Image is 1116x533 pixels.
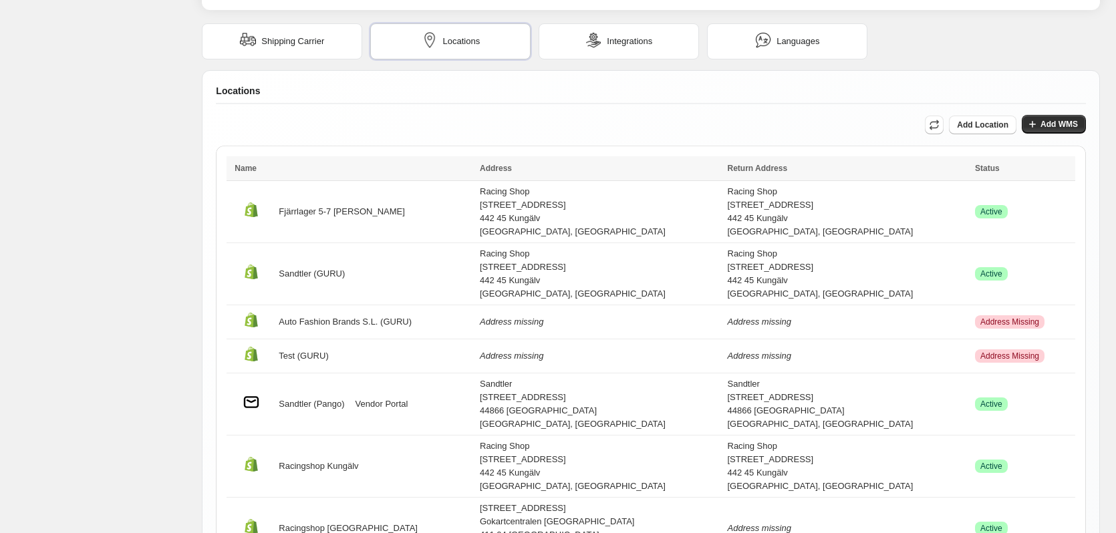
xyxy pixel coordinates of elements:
[235,391,472,417] div: Sandtler (Pango)
[480,439,720,493] div: Racing Shop [STREET_ADDRESS] 442 45 Kungälv [GEOGRAPHIC_DATA], [GEOGRAPHIC_DATA]
[980,317,1039,327] span: Address Missing
[728,185,968,238] div: Racing Shop [STREET_ADDRESS] 442 45 Kungälv [GEOGRAPHIC_DATA], [GEOGRAPHIC_DATA]
[980,461,1002,472] span: Active
[480,317,543,327] i: Address missing
[980,399,1002,409] span: Active
[728,247,968,301] div: Racing Shop [STREET_ADDRESS] 442 45 Kungälv [GEOGRAPHIC_DATA], [GEOGRAPHIC_DATA]
[480,377,720,431] div: Sandtler [STREET_ADDRESS] 44866 [GEOGRAPHIC_DATA] [GEOGRAPHIC_DATA], [GEOGRAPHIC_DATA]
[235,309,472,335] div: Auto Fashion Brands S.L. (GURU)
[241,199,262,220] img: Managed location
[980,206,1002,217] span: Active
[607,35,652,48] span: Integrations
[1022,115,1086,134] button: Add WMS
[728,317,791,327] i: Address missing
[241,343,262,365] img: Managed location
[235,164,257,173] span: Name
[480,247,720,301] div: Racing Shop [STREET_ADDRESS] 442 45 Kungälv [GEOGRAPHIC_DATA], [GEOGRAPHIC_DATA]
[241,454,262,475] img: Managed location
[480,351,543,361] i: Address missing
[975,164,1000,173] span: Status
[728,351,791,361] i: Address missing
[1040,119,1078,130] span: Add WMS
[241,261,262,283] img: Managed location
[980,351,1039,361] span: Address Missing
[443,35,480,48] span: Locations
[728,377,968,431] div: Sandtler [STREET_ADDRESS] 44866 [GEOGRAPHIC_DATA] [GEOGRAPHIC_DATA], [GEOGRAPHIC_DATA]
[728,439,968,493] div: Racing Shop [STREET_ADDRESS] 442 45 Kungälv [GEOGRAPHIC_DATA], [GEOGRAPHIC_DATA]
[235,343,472,369] div: Test (GURU)
[980,269,1002,279] span: Active
[235,199,472,224] div: Fjärrlager 5-7 [PERSON_NAME]
[235,261,472,287] div: Sandtler (GURU)
[241,309,262,331] img: Managed location
[480,185,720,238] div: Racing Shop [STREET_ADDRESS] 442 45 Kungälv [GEOGRAPHIC_DATA], [GEOGRAPHIC_DATA]
[235,454,472,479] div: Racingshop Kungälv
[728,523,791,533] i: Address missing
[480,164,512,173] span: Address
[728,164,788,173] span: Return Address
[261,35,324,48] span: Shipping Carrier
[957,120,1008,130] span: Add Location
[356,397,408,411] a: Vendor Portal
[949,116,1016,134] button: Add Location
[216,84,1086,104] div: Locations
[777,35,819,48] span: Languages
